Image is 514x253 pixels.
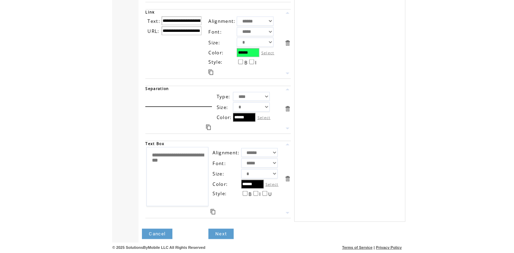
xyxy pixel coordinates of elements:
a: Duplicate this item [210,209,215,215]
label: Select [261,50,274,55]
a: Terms of Service [342,245,372,250]
span: Color: [213,181,228,187]
span: Separation [145,86,169,91]
span: Alignment: [213,150,240,156]
span: Link [145,10,155,15]
a: Move this item down [284,125,291,132]
span: Text Box [145,141,164,146]
label: Select [257,115,270,120]
span: Color: [216,114,232,120]
span: Color: [208,49,224,56]
span: Type: [216,93,230,100]
span: U [268,191,272,197]
a: Duplicate this item [208,70,213,75]
span: I [255,60,257,66]
span: Size: [208,39,220,46]
a: Move this item up [284,86,291,93]
span: I [259,191,261,197]
a: Delete this item [284,40,291,46]
a: Next [208,229,234,239]
span: | [373,245,375,250]
span: Font: [208,29,222,35]
a: Move this item up [284,141,291,148]
a: Move this item down [284,210,291,216]
span: B [249,191,252,197]
span: Style: [213,190,227,197]
span: Size: [213,171,224,177]
a: Privacy Policy [376,245,402,250]
span: Size: [216,104,228,110]
a: Move this item down [284,70,291,77]
a: Duplicate this item [206,125,211,130]
span: URL: [147,28,159,34]
span: B [244,60,247,66]
span: Style: [208,59,223,65]
span: Font: [213,160,226,166]
a: Delete this item [284,175,291,182]
a: Move this item up [284,10,291,16]
label: Select [265,182,279,187]
span: Text: [147,18,160,24]
span: Alignment: [208,18,235,24]
a: Cancel [142,229,172,239]
a: Delete this item [284,106,291,112]
span: © 2025 SolutionsByMobile LLC All Rights Reserved [112,245,205,250]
